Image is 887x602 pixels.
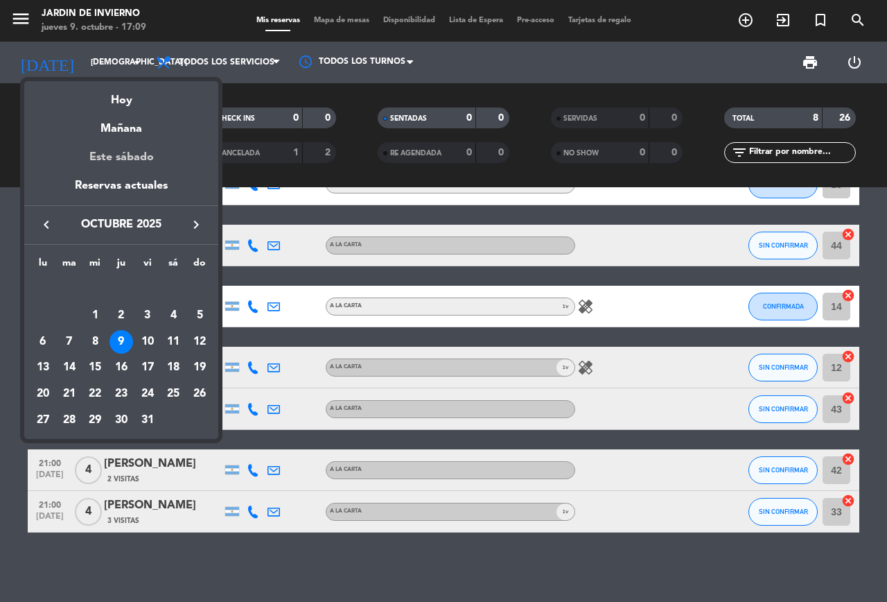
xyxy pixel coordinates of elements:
[58,356,81,379] div: 14
[184,216,209,234] button: keyboard_arrow_right
[24,177,218,205] div: Reservas actuales
[34,216,59,234] button: keyboard_arrow_left
[136,330,159,354] div: 10
[188,304,211,327] div: 5
[134,329,161,355] td: 10 de octubre de 2025
[56,381,82,407] td: 21 de octubre de 2025
[134,255,161,277] th: viernes
[82,407,108,433] td: 29 de octubre de 2025
[58,409,81,432] div: 28
[82,255,108,277] th: miércoles
[82,381,108,407] td: 22 de octubre de 2025
[108,255,134,277] th: jueves
[83,330,107,354] div: 8
[186,354,213,381] td: 19 de octubre de 2025
[82,302,108,329] td: 1 de octubre de 2025
[109,304,133,327] div: 2
[161,304,185,327] div: 4
[30,255,56,277] th: lunes
[30,329,56,355] td: 6 de octubre de 2025
[24,110,218,138] div: Mañana
[56,354,82,381] td: 14 de octubre de 2025
[186,329,213,355] td: 12 de octubre de 2025
[186,302,213,329] td: 5 de octubre de 2025
[109,382,133,406] div: 23
[108,407,134,433] td: 30 de octubre de 2025
[161,354,187,381] td: 18 de octubre de 2025
[161,356,185,379] div: 18
[108,329,134,355] td: 9 de octubre de 2025
[31,356,55,379] div: 13
[56,255,82,277] th: martes
[31,330,55,354] div: 6
[108,302,134,329] td: 2 de octubre de 2025
[56,329,82,355] td: 7 de octubre de 2025
[30,381,56,407] td: 20 de octubre de 2025
[83,356,107,379] div: 15
[58,330,81,354] div: 7
[83,304,107,327] div: 1
[82,354,108,381] td: 15 de octubre de 2025
[161,302,187,329] td: 4 de octubre de 2025
[186,255,213,277] th: domingo
[108,354,134,381] td: 16 de octubre de 2025
[188,330,211,354] div: 12
[136,304,159,327] div: 3
[134,407,161,433] td: 31 de octubre de 2025
[136,409,159,432] div: 31
[188,356,211,379] div: 19
[83,409,107,432] div: 29
[31,382,55,406] div: 20
[136,382,159,406] div: 24
[136,356,159,379] div: 17
[108,381,134,407] td: 23 de octubre de 2025
[59,216,184,234] span: octubre 2025
[24,81,218,110] div: Hoy
[161,330,185,354] div: 11
[56,407,82,433] td: 28 de octubre de 2025
[83,382,107,406] div: 22
[134,302,161,329] td: 3 de octubre de 2025
[161,381,187,407] td: 25 de octubre de 2025
[161,382,185,406] div: 25
[109,409,133,432] div: 30
[58,382,81,406] div: 21
[186,381,213,407] td: 26 de octubre de 2025
[134,354,161,381] td: 17 de octubre de 2025
[30,407,56,433] td: 27 de octubre de 2025
[30,354,56,381] td: 13 de octubre de 2025
[109,330,133,354] div: 9
[161,329,187,355] td: 11 de octubre de 2025
[134,381,161,407] td: 24 de octubre de 2025
[30,276,213,302] td: OCT.
[188,216,204,233] i: keyboard_arrow_right
[109,356,133,379] div: 16
[31,409,55,432] div: 27
[24,138,218,177] div: Este sábado
[161,255,187,277] th: sábado
[188,382,211,406] div: 26
[38,216,55,233] i: keyboard_arrow_left
[82,329,108,355] td: 8 de octubre de 2025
